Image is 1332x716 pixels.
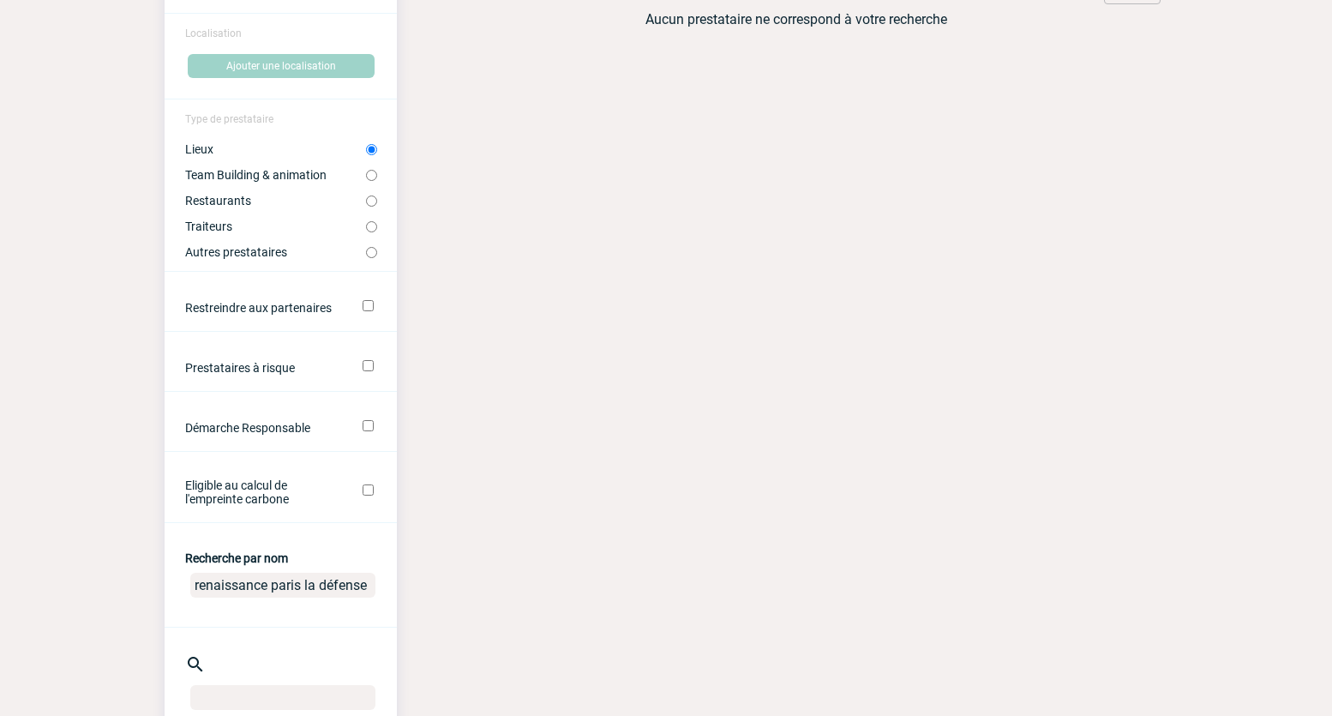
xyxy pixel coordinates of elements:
[185,654,206,675] img: search-24-px.png
[185,27,242,39] span: Localisation
[185,113,273,125] span: Type de prestataire
[185,551,288,565] label: Recherche par nom
[185,168,366,182] label: Team Building & animation
[363,420,374,431] input: Démarche Responsable
[185,194,366,208] label: Restaurants
[185,301,339,315] label: Restreindre aux partenaires
[185,245,366,259] label: Autres prestataires
[185,478,339,506] label: Eligible au calcul de l'empreinte carbone
[424,11,1167,27] p: Aucun prestataire ne correspond à votre recherche
[185,142,366,156] label: Lieux
[185,220,366,233] label: Traiteurs
[363,484,374,496] input: Eligible au calcul de l'empreinte carbone
[185,361,339,375] label: Prestataires à risque
[185,421,339,435] label: Démarche Responsable
[188,54,375,78] button: Ajouter une localisation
